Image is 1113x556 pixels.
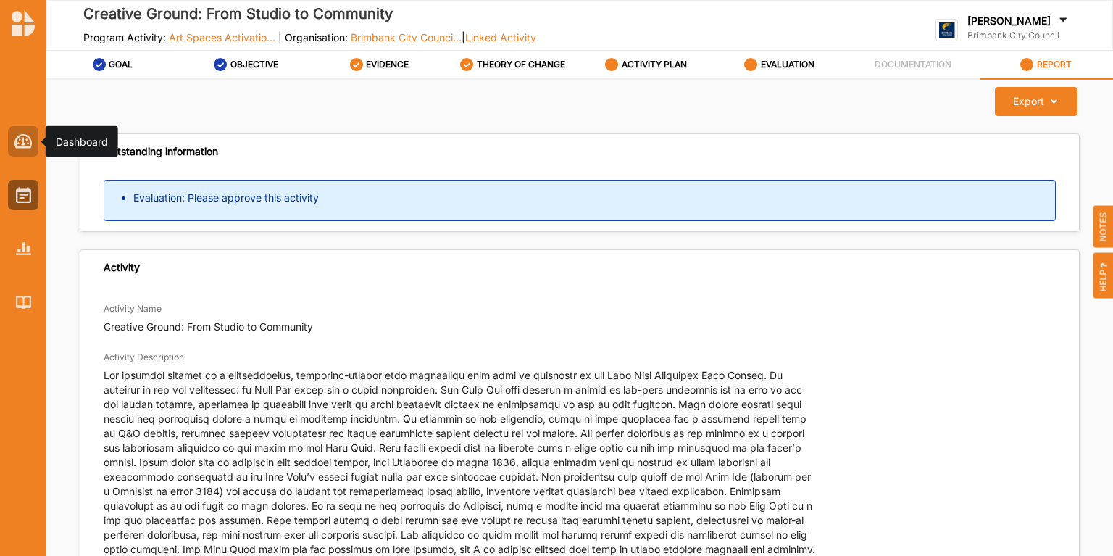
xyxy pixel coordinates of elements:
[967,14,1051,28] label: [PERSON_NAME]
[16,296,31,308] img: Library
[104,320,1056,334] p: Creative Ground: From Studio to Community
[622,59,687,70] label: ACTIVITY PLAN
[875,59,951,70] label: DOCUMENTATION
[109,59,133,70] label: GOAL
[995,87,1077,116] button: Export
[14,134,33,149] img: Dashboard
[104,352,184,363] label: Activity Description
[104,145,218,158] div: Outstanding information
[351,31,462,43] span: Brimbank City Counci...
[1037,59,1072,70] label: REPORT
[935,19,958,41] img: logo
[169,31,275,43] span: Art Spaces Activatio...
[8,287,38,318] a: Library
[967,30,1070,41] label: Brimbank City Council
[104,261,140,274] div: Activity
[230,59,278,70] label: OBJECTIVE
[8,180,38,210] a: Activities
[16,242,31,254] img: Reports
[8,233,38,264] a: Reports
[465,31,536,43] span: Linked Activity
[104,303,162,315] label: Activity Name
[477,59,565,70] label: THEORY OF CHANGE
[366,59,409,70] label: EVIDENCE
[12,10,35,36] img: logo
[8,126,38,157] a: Dashboard
[56,134,108,149] div: Dashboard
[83,31,536,44] label: Program Activity: | Organisation: |
[16,187,31,203] img: Activities
[133,191,1055,205] li: Evaluation: Please approve this activity
[761,59,814,70] label: EVALUATION
[1013,95,1044,108] div: Export
[83,2,536,26] label: Creative Ground: From Studio to Community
